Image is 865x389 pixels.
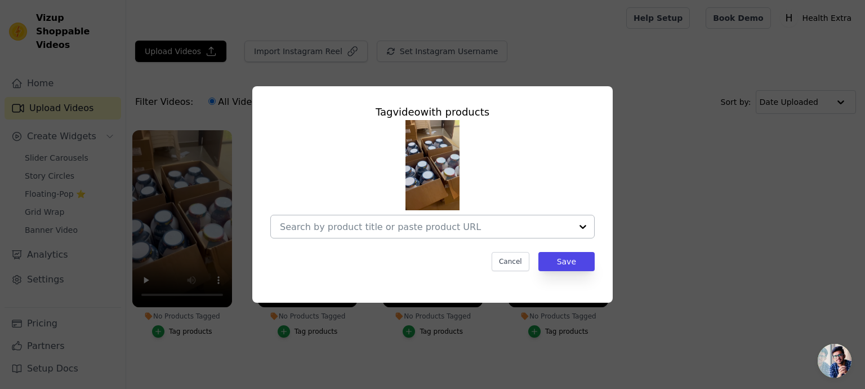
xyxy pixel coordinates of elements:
button: Cancel [492,252,529,271]
div: Tag video with products [270,104,595,120]
div: Open chat [818,344,851,378]
button: Save [538,252,595,271]
input: Search by product title or paste product URL [280,222,572,232]
img: tn-ba440cb858d9448e82904109f6ba569e.png [405,120,460,210]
